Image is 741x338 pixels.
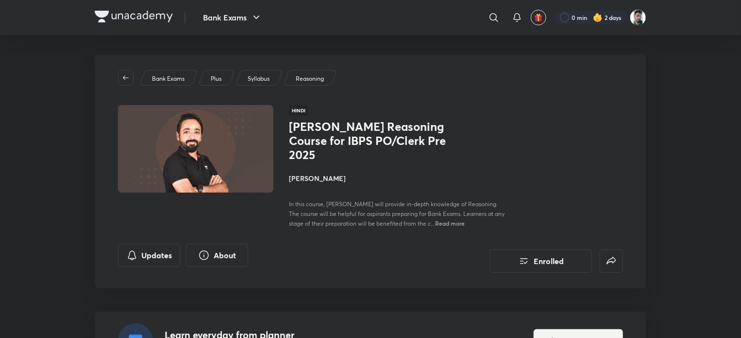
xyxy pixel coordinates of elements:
[186,244,248,267] button: About
[151,74,186,83] a: Bank Exams
[289,173,506,183] h4: [PERSON_NAME]
[630,9,646,26] img: Snehasish Das
[211,74,221,83] p: Plus
[197,8,268,27] button: Bank Exams
[289,105,308,116] span: Hindi
[435,219,465,227] span: Read more
[490,249,592,273] button: Enrolled
[289,120,448,161] h1: [PERSON_NAME] Reasoning Course for IBPS PO/Clerk Pre 2025
[118,244,180,267] button: Updates
[534,13,543,22] img: avatar
[248,74,269,83] p: Syllabus
[294,74,326,83] a: Reasoning
[531,10,546,25] button: avatar
[289,200,505,227] span: In this course, [PERSON_NAME] will provide in-depth knowledge of Reasoning. The course will be he...
[246,74,271,83] a: Syllabus
[593,13,603,22] img: streak
[152,74,185,83] p: Bank Exams
[209,74,223,83] a: Plus
[95,11,173,22] img: Company Logo
[296,74,324,83] p: Reasoning
[95,11,173,25] a: Company Logo
[117,104,275,194] img: Thumbnail
[600,249,623,273] button: false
